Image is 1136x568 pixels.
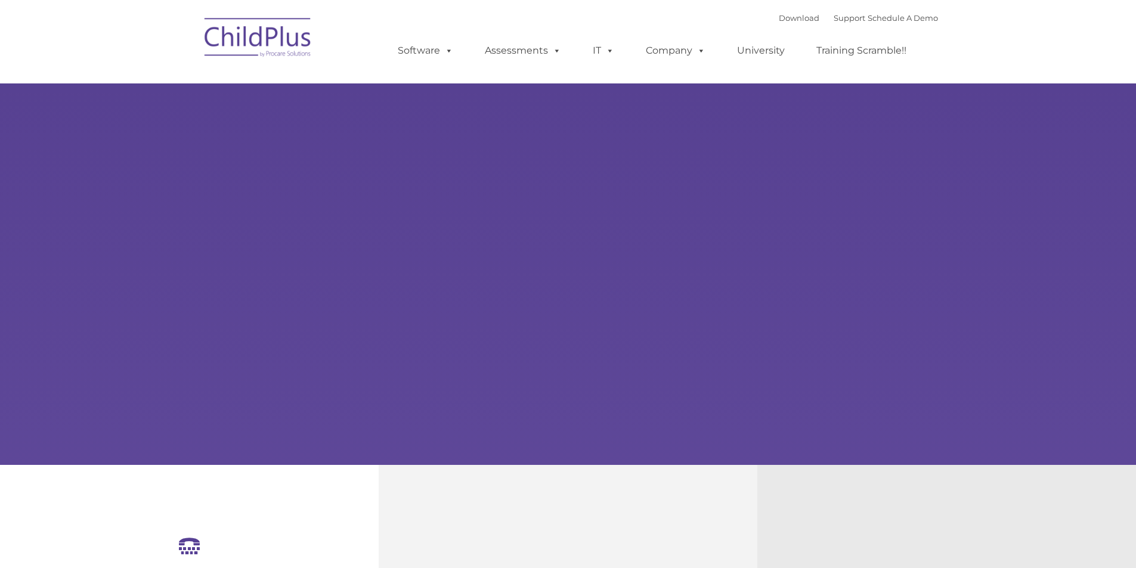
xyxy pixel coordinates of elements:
a: Support [834,13,865,23]
a: Assessments [473,39,573,63]
a: Training Scramble!! [804,39,918,63]
a: Company [634,39,717,63]
a: IT [581,39,626,63]
a: University [725,39,797,63]
a: Download [779,13,819,23]
a: Schedule A Demo [868,13,938,23]
font: | [779,13,938,23]
a: Software [386,39,465,63]
img: ChildPlus by Procare Solutions [199,10,318,69]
